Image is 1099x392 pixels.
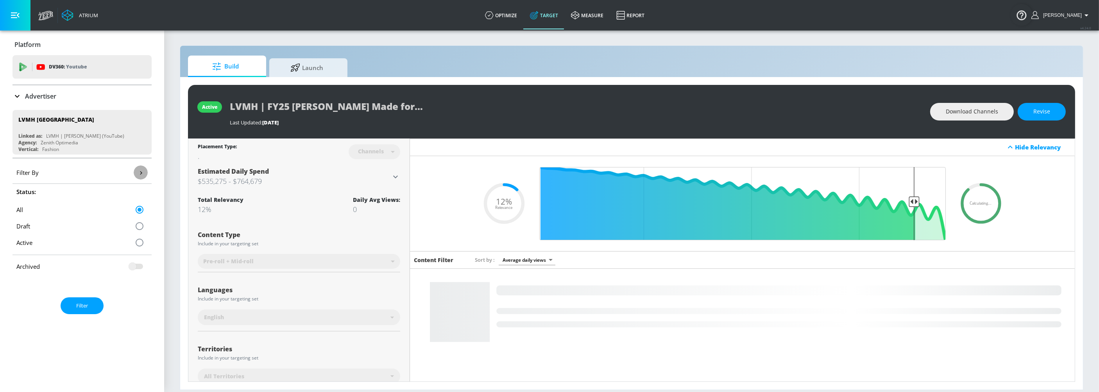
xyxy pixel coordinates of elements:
[479,1,524,29] a: optimize
[204,372,244,380] span: All Territories
[13,110,152,155] div: LVMH [GEOGRAPHIC_DATA]Linked as:LVMH | [PERSON_NAME] (YouTube)Agency:Zenith OptimediaVertical:Fas...
[230,119,922,126] div: Last Updated:
[198,241,400,246] div: Include in your targeting set
[16,263,40,270] span: Archived
[475,256,495,263] span: Sort by
[1040,13,1082,18] span: login as: andersson.ceron@zefr.com
[198,167,269,176] span: Estimated Daily Spend
[198,346,400,352] div: Territories
[198,196,243,203] div: Total Relevancy
[198,309,400,325] div: English
[14,40,41,49] p: Platform
[524,1,565,29] a: Target
[946,107,998,117] span: Download Channels
[16,169,39,176] span: Filter By
[198,356,400,360] div: Include in your targeting set
[198,297,400,301] div: Include in your targeting set
[414,256,453,264] h6: Content Filter
[565,1,610,29] a: measure
[62,9,98,21] a: Atrium
[198,287,400,293] div: Languages
[499,255,555,265] div: Average daily views
[16,188,148,196] div: Status:
[353,205,400,214] div: 0
[610,1,651,29] a: Report
[46,133,124,139] div: LVMH | [PERSON_NAME] (YouTube)
[496,198,512,206] span: 12%
[198,143,237,151] div: Placement Type:
[198,167,400,187] div: Estimated Daily Spend$535,275 - $764,679
[202,104,217,110] div: active
[496,206,513,210] span: Relevance
[535,167,950,240] input: Final Threshold
[1011,4,1033,26] button: Open Resource Center
[204,313,224,321] span: English
[353,196,400,203] div: Daily Avg Views:
[970,201,992,205] span: Calculating...
[354,148,388,155] div: Channels
[66,63,87,71] p: Youtube
[61,297,104,314] button: Filter
[25,92,56,101] p: Advertiser
[16,206,23,214] span: All
[16,239,32,246] span: Active
[13,55,152,79] div: DV360: Youtube
[49,63,87,71] p: DV360:
[277,58,337,77] span: Launch
[196,57,255,76] span: Build
[42,146,59,153] div: Fashion
[198,176,391,187] h3: $535,275 - $764,679
[76,301,88,310] span: Filter
[198,232,400,238] div: Content Type
[18,146,38,153] div: Vertical:
[1033,107,1050,117] span: Revise
[410,138,1075,156] div: Hide Relevancy
[1031,11,1091,20] button: [PERSON_NAME]
[76,12,98,19] div: Atrium
[262,119,279,126] span: [DATE]
[198,205,243,214] div: 12%
[198,369,400,384] div: All Territories
[1080,26,1091,30] span: v 4.24.0
[1015,143,1070,151] div: Hide Relevancy
[203,257,254,265] span: Pre-roll + Mid-roll
[41,139,78,146] div: Zenith Optimedia
[13,85,152,107] div: Advertiser
[18,116,94,123] div: LVMH [GEOGRAPHIC_DATA]
[1018,103,1066,120] button: Revise
[16,222,30,230] span: Draft
[18,139,37,146] div: Agency:
[930,103,1014,120] button: Download Channels
[13,34,152,56] div: Platform
[18,133,42,139] div: Linked as:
